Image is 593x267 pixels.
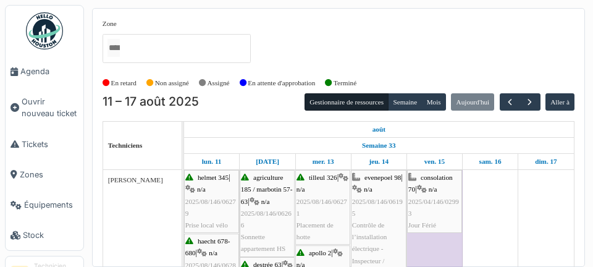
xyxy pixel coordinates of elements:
span: helmet 345 [198,174,229,181]
span: n/a [261,198,270,205]
h2: 11 – 17 août 2025 [103,95,199,109]
div: | [185,172,238,231]
a: Ouvrir nouveau ticket [6,87,83,129]
a: Agenda [6,56,83,87]
button: Gestionnaire de ressources [305,93,389,111]
div: | [408,172,461,231]
a: 14 août 2025 [366,154,392,169]
a: 11 août 2025 [369,122,389,137]
span: Équipements [24,199,78,211]
button: Suivant [519,93,540,111]
a: 17 août 2025 [532,154,560,169]
label: En retard [111,78,137,88]
img: Badge_color-CXgf-gQk.svg [26,12,63,49]
a: 11 août 2025 [199,154,225,169]
span: agriculture 185 / marbotin 57-63 [241,174,293,205]
span: tilleul 326 [309,174,337,181]
button: Semaine [388,93,422,111]
label: Assigné [208,78,230,88]
span: n/a [364,185,372,193]
label: En attente d'approbation [248,78,315,88]
label: Zone [103,19,117,29]
a: Semaine 33 [359,138,398,153]
a: Équipements [6,190,83,220]
span: evenepoel 98 [364,174,401,181]
span: Techniciens [108,142,143,149]
span: n/a [296,185,305,193]
span: n/a [429,185,437,193]
span: Agenda [20,66,78,77]
a: Zones [6,159,83,190]
span: apollo 2 [309,249,331,256]
a: 12 août 2025 [253,154,282,169]
span: haecht 678-680 [185,237,230,256]
a: 13 août 2025 [309,154,337,169]
span: Tickets [22,138,78,150]
label: Terminé [334,78,356,88]
button: Précédent [500,93,520,111]
span: 2025/08/146/06195 [352,198,403,217]
span: Sonnette appartement HS [241,233,285,252]
span: 2025/08/146/06271 [296,198,347,217]
a: 15 août 2025 [421,154,448,169]
span: Placement de hotte [296,221,334,240]
span: Prise local vélo [185,221,228,229]
input: Tous [107,39,120,57]
div: | [296,172,349,243]
span: consolation 70 [408,174,453,193]
span: 2025/08/146/06279 [185,198,236,217]
span: 2025/08/146/06266 [241,210,292,229]
a: Tickets [6,129,83,159]
span: 2025/04/146/02993 [408,198,459,217]
button: Aller à [545,93,574,111]
span: Jour Férié [408,221,436,229]
span: Zones [20,169,78,180]
a: 16 août 2025 [476,154,505,169]
span: n/a [197,185,206,193]
button: Aujourd'hui [451,93,494,111]
span: Ouvrir nouveau ticket [22,96,78,119]
span: Stock [23,229,78,241]
span: [PERSON_NAME] [108,176,163,184]
div: | [241,172,293,255]
label: Non assigné [155,78,189,88]
button: Mois [421,93,446,111]
span: n/a [209,249,217,256]
a: Stock [6,220,83,250]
